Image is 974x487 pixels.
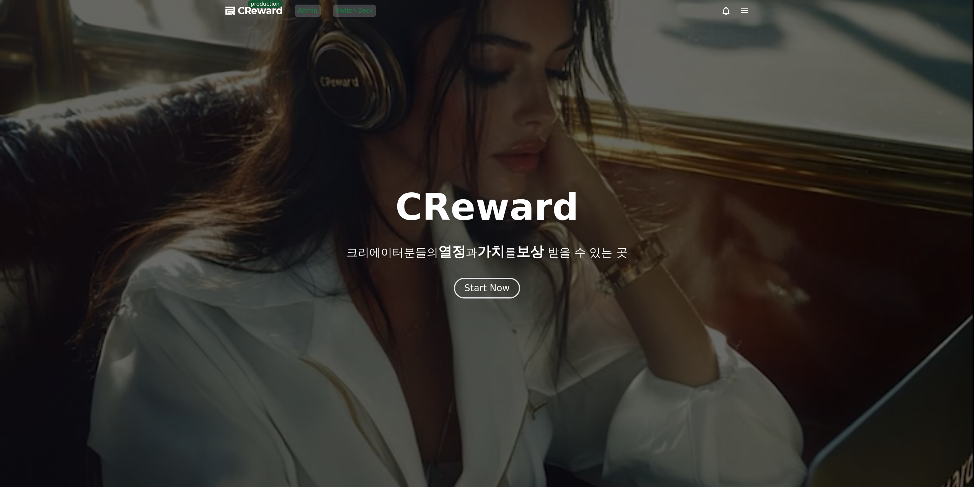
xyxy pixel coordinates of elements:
[225,5,283,17] a: CReward
[395,189,579,226] h1: CReward
[238,5,283,17] span: CReward
[454,278,520,298] button: Start Now
[454,285,520,293] a: Start Now
[333,5,376,17] button: Switch Back
[295,5,321,17] a: Admin
[438,244,466,259] span: 열정
[516,244,544,259] span: 보상
[346,244,627,259] p: 크리에이터분들의 과 를 받을 수 있는 곳
[477,244,505,259] span: 가치
[464,282,510,294] div: Start Now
